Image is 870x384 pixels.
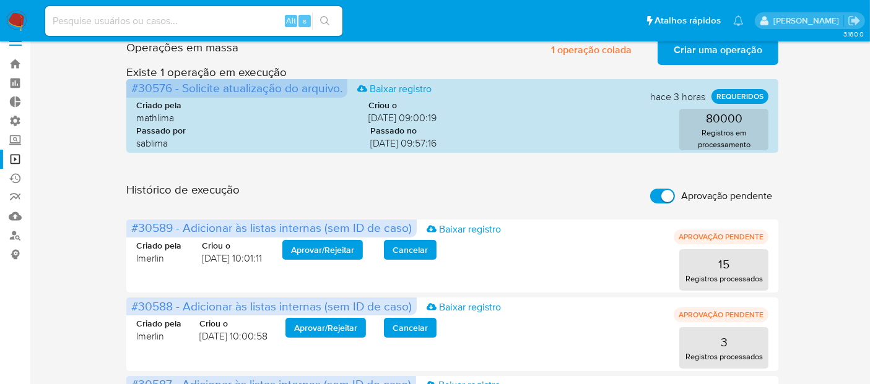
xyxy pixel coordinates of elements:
input: Pesquise usuários ou casos... [45,13,342,29]
a: Notificações [733,15,744,26]
button: search-icon [312,12,337,30]
span: Atalhos rápidos [655,14,721,27]
span: s [303,15,307,27]
span: 3.160.0 [843,29,864,39]
p: luciana.joia@mercadopago.com.br [773,15,843,27]
a: Sair [848,14,861,27]
span: Alt [286,15,296,27]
